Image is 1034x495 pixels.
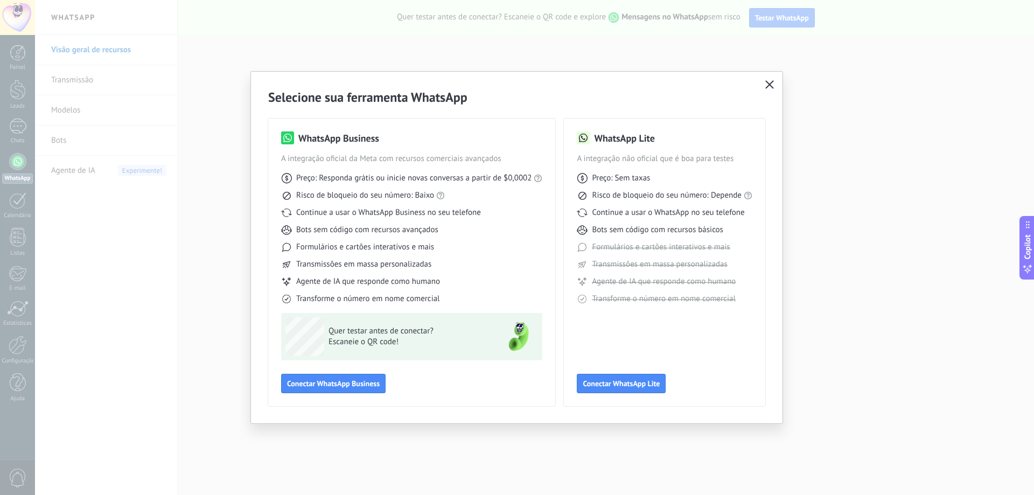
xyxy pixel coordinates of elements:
[296,242,434,253] span: Formulários e cartões interativos e mais
[583,380,660,387] span: Conectar WhatsApp Lite
[281,154,542,164] span: A integração oficial da Meta com recursos comerciais avançados
[592,259,727,270] span: Transmissões em massa personalizadas
[592,242,730,253] span: Formulários e cartões interativos e mais
[577,154,752,164] span: A integração não oficial que é boa para testes
[298,131,379,145] h3: WhatsApp Business
[296,294,439,304] span: Transforme o número em nome comercial
[296,190,434,201] span: Risco de bloqueio do seu número: Baixo
[268,89,765,106] h2: Selecione sua ferramenta WhatsApp
[1022,234,1033,259] span: Copilot
[592,294,735,304] span: Transforme o número em nome comercial
[592,225,723,235] span: Bots sem código com recursos básicos
[594,131,654,145] h3: WhatsApp Lite
[296,225,438,235] span: Bots sem código com recursos avançados
[287,380,380,387] span: Conectar WhatsApp Business
[592,173,650,184] span: Preço: Sem taxas
[577,374,666,393] button: Conectar WhatsApp Lite
[296,207,481,218] span: Continue a usar o WhatsApp Business no seu telefone
[329,326,486,337] span: Quer testar antes de conectar?
[296,259,431,270] span: Transmissões em massa personalizadas
[281,374,386,393] button: Conectar WhatsApp Business
[296,276,440,287] span: Agente de IA que responde como humano
[499,317,538,356] img: green-phone.png
[592,190,742,201] span: Risco de bloqueio do seu número: Depende
[296,173,532,184] span: Preço: Responda grátis ou inicie novas conversas a partir de $0,0002
[592,276,736,287] span: Agente de IA que responde como humano
[329,337,486,347] span: Escaneie o QR code!
[592,207,744,218] span: Continue a usar o WhatsApp no seu telefone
